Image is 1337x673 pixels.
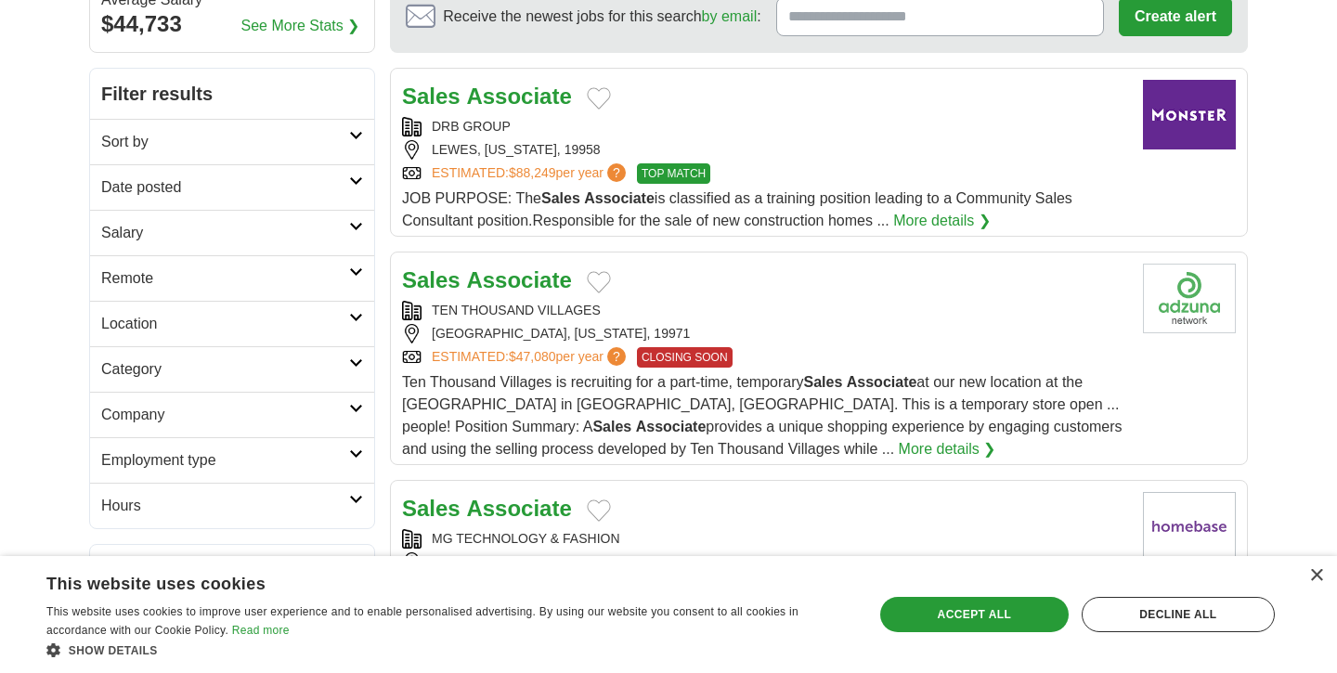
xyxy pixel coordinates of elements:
[69,644,158,657] span: Show details
[509,165,556,180] span: $88,249
[46,567,803,595] div: This website uses cookies
[584,190,655,206] strong: Associate
[466,496,571,521] strong: Associate
[101,495,349,517] h2: Hours
[101,7,363,41] div: $44,733
[702,8,758,24] a: by email
[90,346,374,392] a: Category
[402,190,1072,228] span: JOB PURPOSE: The is classified as a training position leading to a Community Sales Consultant pos...
[607,347,626,366] span: ?
[1143,264,1236,333] img: Company logo
[804,374,843,390] strong: Sales
[637,347,733,368] span: CLOSING SOON
[90,483,374,528] a: Hours
[402,324,1128,343] div: [GEOGRAPHIC_DATA], [US_STATE], 19971
[232,624,290,637] a: Read more, opens a new window
[90,255,374,301] a: Remote
[101,222,349,244] h2: Salary
[1082,597,1275,632] div: Decline all
[402,267,572,292] a: Sales Associate
[1309,569,1323,583] div: Close
[402,374,1123,457] span: Ten Thousand Villages is recruiting for a part-time, temporary at our new location at the [GEOGRA...
[101,131,349,153] h2: Sort by
[402,301,1128,320] div: TEN THOUSAND VILLAGES
[893,210,991,232] a: More details ❯
[101,449,349,472] h2: Employment type
[402,140,1128,160] div: LEWES, [US_STATE], 19958
[402,529,1128,549] div: MG TECHNOLOGY & FASHION
[466,84,571,109] strong: Associate
[402,496,461,521] strong: Sales
[402,84,461,109] strong: Sales
[541,190,580,206] strong: Sales
[90,164,374,210] a: Date posted
[592,419,631,434] strong: Sales
[607,163,626,182] span: ?
[101,176,349,199] h2: Date posted
[432,347,630,368] a: ESTIMATED:$47,080per year?
[90,69,374,119] h2: Filter results
[46,641,850,659] div: Show details
[509,349,556,364] span: $47,080
[402,496,572,521] a: Sales Associate
[587,87,611,110] button: Add to favorite jobs
[1143,492,1236,562] img: Company logo
[46,605,798,637] span: This website uses cookies to improve user experience and to enable personalised advertising. By u...
[90,210,374,255] a: Salary
[402,267,461,292] strong: Sales
[1143,80,1236,149] img: Company logo
[241,15,360,37] a: See More Stats ❯
[402,84,572,109] a: Sales Associate
[636,419,707,434] strong: Associate
[101,404,349,426] h2: Company
[90,301,374,346] a: Location
[587,499,611,522] button: Add to favorite jobs
[101,313,349,335] h2: Location
[587,271,611,293] button: Add to favorite jobs
[637,163,710,184] span: TOP MATCH
[402,117,1128,136] div: DRB GROUP
[101,358,349,381] h2: Category
[443,6,760,28] span: Receive the newest jobs for this search :
[90,119,374,164] a: Sort by
[466,267,571,292] strong: Associate
[90,392,374,437] a: Company
[432,163,630,184] a: ESTIMATED:$88,249per year?
[847,374,917,390] strong: Associate
[880,597,1069,632] div: Accept all
[899,438,996,460] a: More details ❯
[90,437,374,483] a: Employment type
[402,552,1128,572] div: [GEOGRAPHIC_DATA], [US_STATE]
[101,267,349,290] h2: Remote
